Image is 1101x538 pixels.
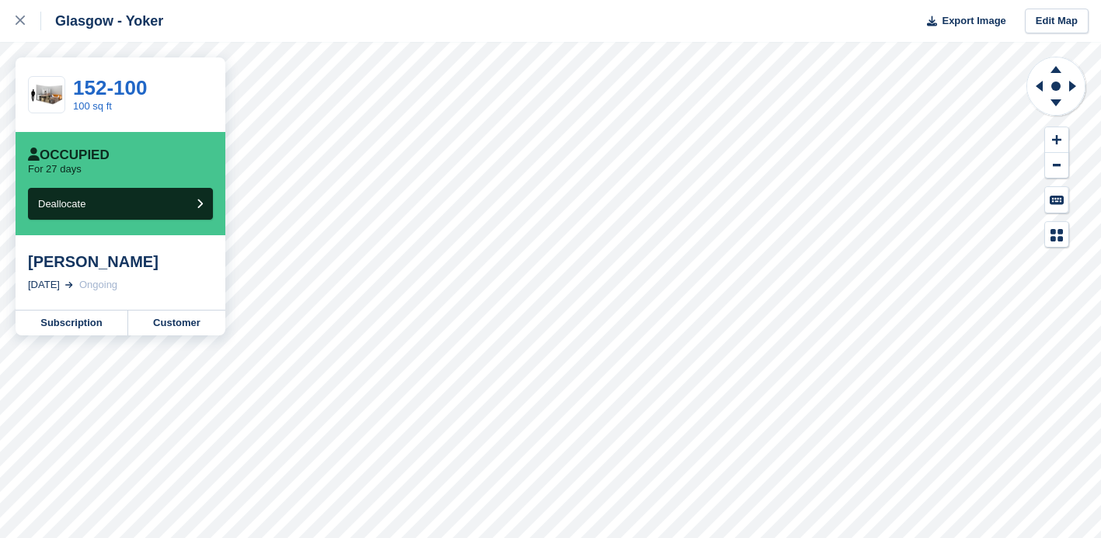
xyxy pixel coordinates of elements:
[1045,127,1068,153] button: Zoom In
[41,12,163,30] div: Glasgow - Yoker
[128,311,225,335] a: Customer
[28,148,110,163] div: Occupied
[29,82,64,109] img: 1FD64EA4-70A7-4B29-B154-A18AD9AE2FA7.jpeg
[73,100,112,112] a: 100 sq ft
[1025,9,1089,34] a: Edit Map
[16,311,128,335] a: Subscription
[28,188,213,220] button: Deallocate
[918,9,1006,34] button: Export Image
[79,277,117,293] div: Ongoing
[65,282,73,288] img: arrow-right-light-icn-cde0832a797a2874e46488d9cf13f60e5c3a73dbe684e267c42b8395dfbc2abf.svg
[28,252,213,271] div: [PERSON_NAME]
[73,76,147,99] a: 152-100
[1045,187,1068,213] button: Keyboard Shortcuts
[942,13,1005,29] span: Export Image
[28,277,60,293] div: [DATE]
[1045,222,1068,248] button: Map Legend
[38,198,85,210] span: Deallocate
[1045,153,1068,179] button: Zoom Out
[28,163,82,175] p: For 27 days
